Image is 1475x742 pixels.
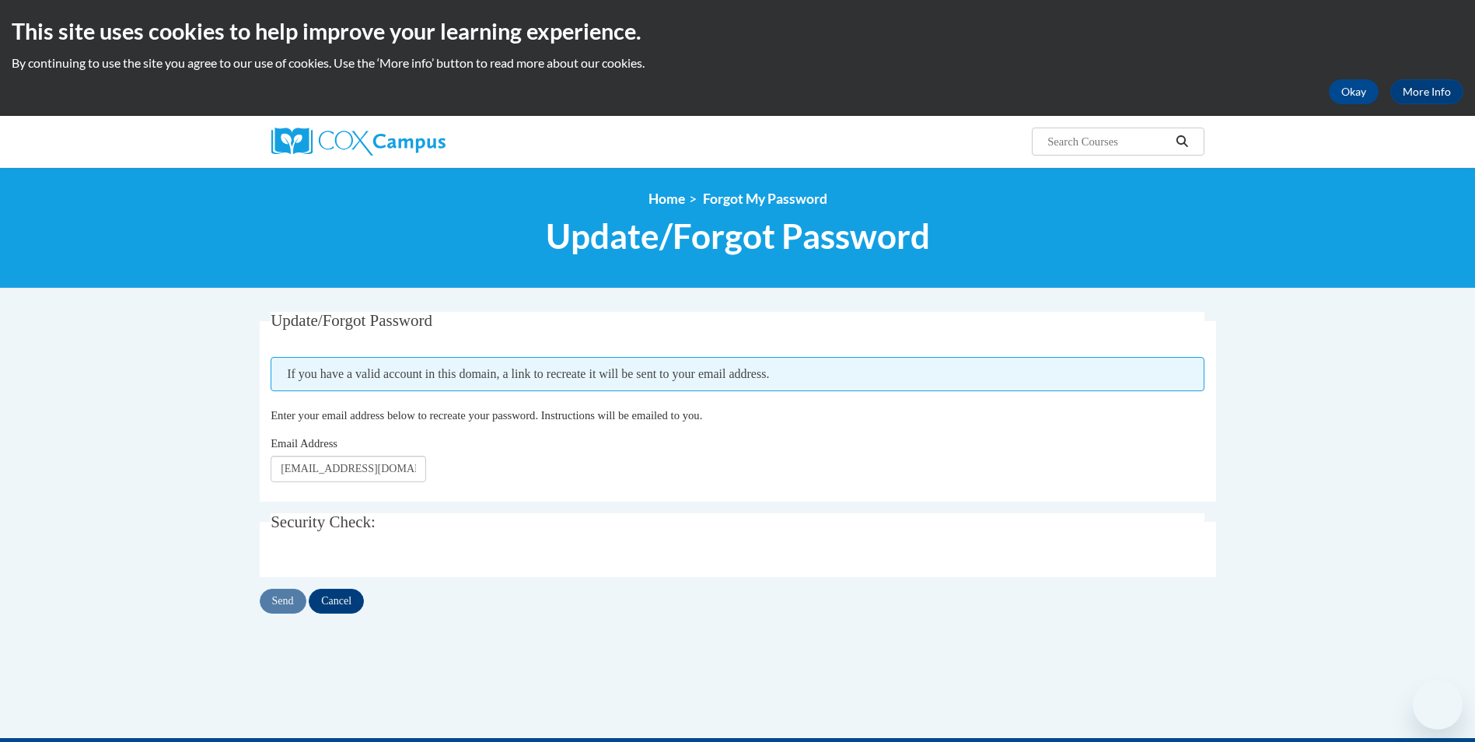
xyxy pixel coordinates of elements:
[309,589,364,614] input: Cancel
[271,409,702,422] span: Enter your email address below to recreate your password. Instructions will be emailed to you.
[648,191,685,207] a: Home
[1413,680,1463,730] iframe: Button to launch messaging window
[271,513,376,531] span: Security Check:
[271,128,567,156] a: Cox Campus
[1390,79,1463,104] a: More Info
[271,437,337,450] span: Email Address
[271,456,426,482] input: Email
[271,357,1204,391] span: If you have a valid account in this domain, a link to recreate it will be sent to your email addr...
[12,16,1463,47] h2: This site uses cookies to help improve your learning experience.
[1046,132,1170,151] input: Search Courses
[271,311,432,330] span: Update/Forgot Password
[703,191,827,207] span: Forgot My Password
[12,54,1463,72] p: By continuing to use the site you agree to our use of cookies. Use the ‘More info’ button to read...
[271,128,446,156] img: Cox Campus
[546,215,930,257] span: Update/Forgot Password
[1170,132,1194,151] button: Search
[1329,79,1379,104] button: Okay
